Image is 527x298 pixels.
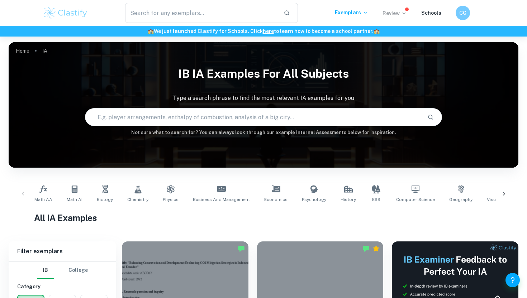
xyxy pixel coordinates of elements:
a: here [263,28,274,34]
span: Biology [97,196,113,203]
button: Help and Feedback [505,273,520,287]
span: Geography [449,196,473,203]
h6: We just launched Clastify for Schools. Click to learn how to become a school partner. [1,27,526,35]
span: Psychology [302,196,326,203]
span: History [341,196,356,203]
button: College [68,262,88,279]
a: Home [16,46,29,56]
span: 🏫 [148,28,154,34]
span: Economics [264,196,288,203]
div: Premium [372,245,380,252]
span: 🏫 [374,28,380,34]
span: Physics [163,196,179,203]
h1: All IA Examples [34,211,493,224]
p: Type a search phrase to find the most relevant IA examples for you [9,94,518,102]
span: Math AI [67,196,82,203]
p: Exemplars [335,9,368,16]
h6: Filter exemplars [9,241,116,261]
h6: Category [17,283,108,290]
span: ESS [372,196,380,203]
span: Chemistry [127,196,148,203]
h1: IB IA examples for all subjects [9,62,518,85]
div: Filter type choice [37,262,88,279]
span: Computer Science [396,196,435,203]
h6: CC [459,9,467,17]
h6: Not sure what to search for? You can always look through our example Internal Assessments below f... [9,129,518,136]
p: Review [383,9,407,17]
button: Search [424,111,437,123]
p: IA [42,47,47,55]
button: CC [456,6,470,20]
img: Marked [238,245,245,252]
span: Math AA [34,196,52,203]
button: IB [37,262,54,279]
a: Schools [421,10,441,16]
span: Business and Management [193,196,250,203]
img: Marked [362,245,370,252]
img: Clastify logo [43,6,88,20]
input: E.g. player arrangements, enthalpy of combustion, analysis of a big city... [85,107,421,127]
input: Search for any exemplars... [125,3,278,23]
